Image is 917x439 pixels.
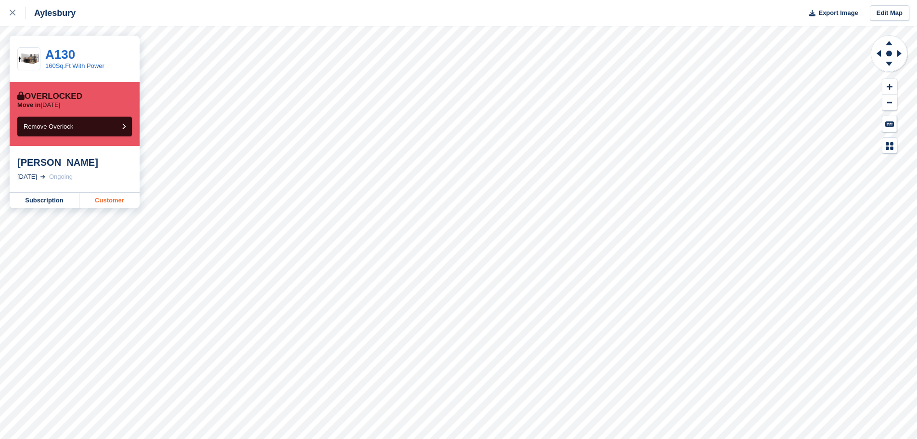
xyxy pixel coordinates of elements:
[17,101,40,108] span: Move in
[17,101,60,109] p: [DATE]
[17,117,132,136] button: Remove Overlock
[40,175,45,179] img: arrow-right-light-icn-cde0832a797a2874e46488d9cf13f60e5c3a73dbe684e267c42b8395dfbc2abf.svg
[882,138,897,154] button: Map Legend
[45,62,104,69] a: 160Sq.Ft With Power
[17,172,37,182] div: [DATE]
[818,8,858,18] span: Export Image
[882,116,897,132] button: Keyboard Shortcuts
[882,95,897,111] button: Zoom Out
[49,172,73,182] div: Ongoing
[17,157,132,168] div: [PERSON_NAME]
[870,5,909,21] a: Edit Map
[17,92,82,101] div: Overlocked
[10,193,79,208] a: Subscription
[79,193,140,208] a: Customer
[18,51,40,67] img: 150-sqft-unit.jpg
[882,79,897,95] button: Zoom In
[45,47,75,62] a: A130
[803,5,858,21] button: Export Image
[26,7,76,19] div: Aylesbury
[24,123,73,130] span: Remove Overlock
